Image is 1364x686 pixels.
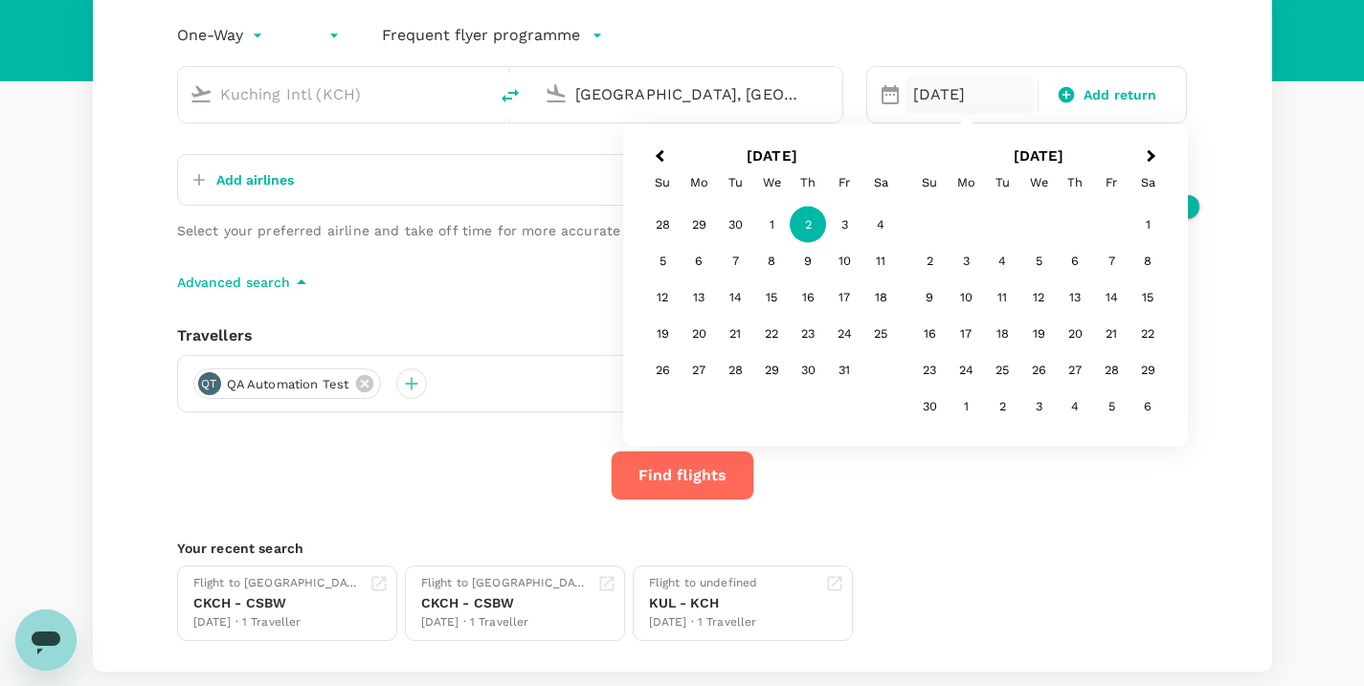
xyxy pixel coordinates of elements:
div: Tuesday [984,165,1020,201]
div: QT [198,372,221,395]
div: Month November, 2025 [911,207,1166,425]
div: Choose Wednesday, December 3rd, 2025 [1020,388,1057,425]
div: Choose Friday, November 14th, 2025 [1093,279,1129,316]
div: Choose Sunday, November 9th, 2025 [911,279,948,316]
div: Choose Saturday, November 8th, 2025 [1129,243,1166,279]
div: Friday [826,165,862,201]
p: Your recent search [177,539,1188,558]
div: Choose Monday, October 27th, 2025 [681,352,717,388]
div: [DATE] · 1 Traveller [421,613,590,632]
div: [DATE] · 1 Traveller [649,613,758,632]
div: Choose Sunday, September 28th, 2025 [644,207,681,243]
button: Frequent flyer programme [382,24,603,47]
div: Thursday [1057,165,1093,201]
div: Choose Wednesday, October 22nd, 2025 [753,316,790,352]
div: Choose Tuesday, November 18th, 2025 [984,316,1020,352]
div: Choose Thursday, October 23rd, 2025 [790,316,826,352]
div: Choose Thursday, October 2nd, 2025 [790,207,826,243]
div: Choose Friday, December 5th, 2025 [1093,388,1129,425]
div: Sunday [644,165,681,201]
button: Next Month [1138,143,1169,173]
div: Choose Sunday, November 30th, 2025 [911,388,948,425]
div: Monday [681,165,717,201]
div: Choose Wednesday, October 1st, 2025 [753,207,790,243]
div: Choose Friday, October 17th, 2025 [826,279,862,316]
div: Choose Sunday, October 19th, 2025 [644,316,681,352]
div: Choose Tuesday, December 2nd, 2025 [984,388,1020,425]
div: QTQA Automation Test [193,368,382,399]
div: Wednesday [1020,165,1057,201]
div: Choose Tuesday, November 11th, 2025 [984,279,1020,316]
div: Wednesday [753,165,790,201]
div: Choose Saturday, October 18th, 2025 [862,279,899,316]
div: Choose Thursday, December 4th, 2025 [1057,388,1093,425]
div: Choose Tuesday, October 21st, 2025 [717,316,753,352]
div: Choose Friday, October 3rd, 2025 [826,207,862,243]
div: Choose Wednesday, November 5th, 2025 [1020,243,1057,279]
div: Choose Sunday, October 5th, 2025 [644,243,681,279]
div: Choose Friday, November 21st, 2025 [1093,316,1129,352]
div: KUL - KCH [649,593,758,613]
div: Flight to [GEOGRAPHIC_DATA] [193,574,362,593]
div: Saturday [1129,165,1166,201]
div: Choose Thursday, November 27th, 2025 [1057,352,1093,388]
div: Flight to undefined [649,574,758,593]
span: Add return [1084,85,1157,105]
div: Friday [1093,165,1129,201]
div: Saturday [862,165,899,201]
div: Choose Tuesday, October 28th, 2025 [717,352,753,388]
div: One-Way [177,20,267,51]
div: Choose Saturday, October 11th, 2025 [862,243,899,279]
div: Choose Saturday, December 6th, 2025 [1129,388,1166,425]
div: Choose Monday, November 3rd, 2025 [948,243,984,279]
div: Tuesday [717,165,753,201]
div: Choose Thursday, November 6th, 2025 [1057,243,1093,279]
p: Add airlines [216,170,294,189]
div: Choose Saturday, October 25th, 2025 [862,316,899,352]
div: [DATE] [906,76,1034,114]
div: Choose Tuesday, November 25th, 2025 [984,352,1020,388]
div: Choose Wednesday, November 19th, 2025 [1020,316,1057,352]
div: Choose Saturday, November 22nd, 2025 [1129,316,1166,352]
div: Choose Sunday, November 2nd, 2025 [911,243,948,279]
div: Choose Monday, October 6th, 2025 [681,243,717,279]
div: Sunday [911,165,948,201]
h2: [DATE] [906,147,1173,165]
iframe: Button to launch messaging window [15,609,77,671]
div: Choose Tuesday, November 4th, 2025 [984,243,1020,279]
input: Going to [575,79,802,109]
div: Flight to [GEOGRAPHIC_DATA] [421,574,590,593]
div: Month October, 2025 [644,207,899,388]
button: Open [829,92,833,96]
div: Choose Thursday, November 20th, 2025 [1057,316,1093,352]
div: Choose Sunday, November 16th, 2025 [911,316,948,352]
div: Choose Saturday, November 29th, 2025 [1129,352,1166,388]
div: Choose Monday, September 29th, 2025 [681,207,717,243]
div: Choose Friday, November 7th, 2025 [1093,243,1129,279]
div: Choose Sunday, October 12th, 2025 [644,279,681,316]
div: [DATE] · 1 Traveller [193,613,362,632]
div: Choose Monday, November 24th, 2025 [948,352,984,388]
div: Choose Friday, November 28th, 2025 [1093,352,1129,388]
div: CKCH - CSBW [193,593,362,613]
div: Choose Wednesday, October 29th, 2025 [753,352,790,388]
div: Travellers [177,324,1188,347]
div: Choose Friday, October 31st, 2025 [826,352,862,388]
div: Choose Friday, October 24th, 2025 [826,316,862,352]
p: Frequent flyer programme [382,24,580,47]
div: Choose Saturday, November 15th, 2025 [1129,279,1166,316]
div: Choose Tuesday, October 14th, 2025 [717,279,753,316]
div: Choose Wednesday, October 15th, 2025 [753,279,790,316]
div: Thursday [790,165,826,201]
button: Add airlines [186,163,294,197]
div: Choose Wednesday, November 12th, 2025 [1020,279,1057,316]
div: Choose Wednesday, November 26th, 2025 [1020,352,1057,388]
input: Depart from [220,79,447,109]
div: Choose Friday, October 10th, 2025 [826,243,862,279]
div: CKCH - CSBW [421,593,590,613]
div: Choose Saturday, October 4th, 2025 [862,207,899,243]
div: Monday [948,165,984,201]
div: Choose Monday, October 20th, 2025 [681,316,717,352]
div: Choose Tuesday, September 30th, 2025 [717,207,753,243]
button: delete [487,73,533,119]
